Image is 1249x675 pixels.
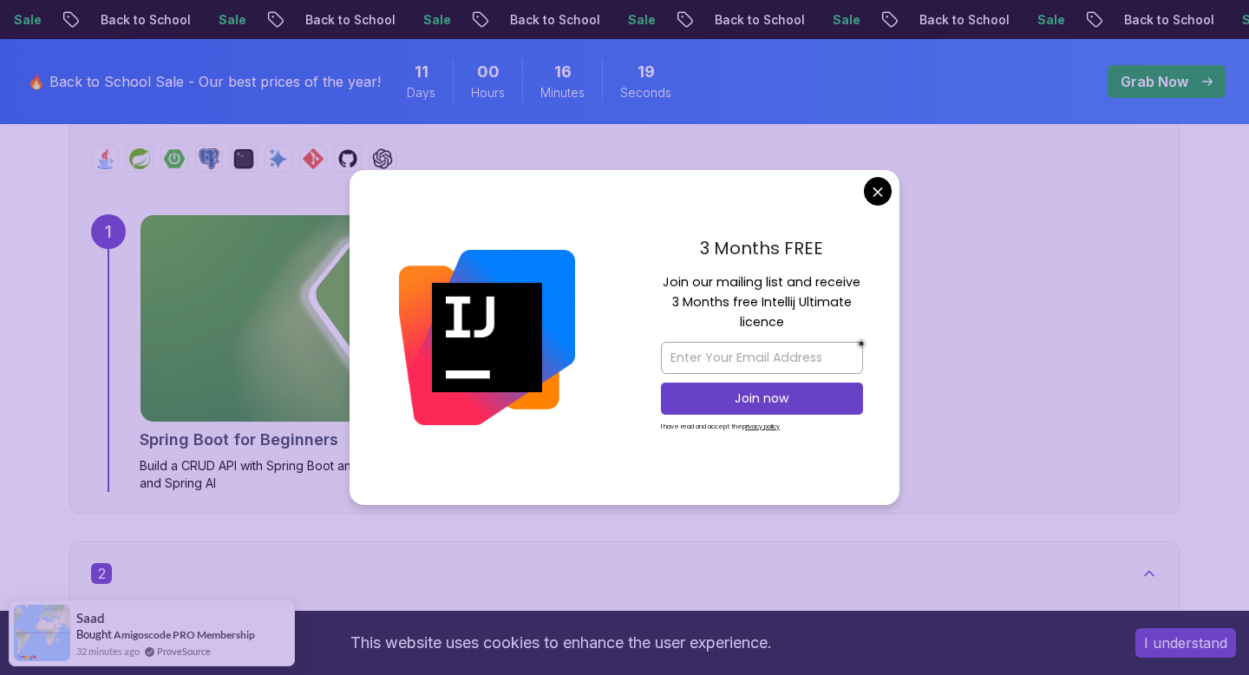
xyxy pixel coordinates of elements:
[268,148,289,169] img: ai logo
[415,60,428,84] span: 11 Days
[819,11,874,29] p: Sale
[303,148,324,169] img: git logo
[1110,11,1228,29] p: Back to School
[199,148,219,169] img: postgres logo
[205,11,260,29] p: Sale
[233,148,254,169] img: terminal logo
[477,60,500,84] span: 0 Hours
[554,60,572,84] span: 16 Minutes
[28,71,381,92] p: 🔥 Back to School Sale - Our best prices of the year!
[91,214,126,249] div: 1
[291,11,409,29] p: Back to School
[1023,11,1079,29] p: Sale
[407,84,435,102] span: Days
[76,644,140,659] span: 32 minutes ago
[906,11,1023,29] p: Back to School
[614,11,670,29] p: Sale
[164,148,185,169] img: spring-boot logo
[337,148,358,169] img: github logo
[372,148,393,169] img: chatgpt logo
[157,644,211,659] a: ProveSource
[140,457,638,492] p: Build a CRUD API with Spring Boot and PostgreSQL database using Spring Data JPA and Spring AI
[95,148,115,169] img: java logo
[91,605,1158,632] h2: Spring Framework
[76,611,105,626] span: Saad
[1121,71,1188,92] p: Grab Now
[114,628,255,641] a: Amigoscode PRO Membership
[141,215,638,422] img: Spring Boot for Beginners card
[87,11,205,29] p: Back to School
[140,428,338,452] h2: Spring Boot for Beginners
[638,60,655,84] span: 19 Seconds
[620,84,671,102] span: Seconds
[91,563,112,584] span: 2
[129,148,150,169] img: spring logo
[76,627,112,641] span: Bought
[496,11,614,29] p: Back to School
[409,11,465,29] p: Sale
[540,84,585,102] span: Minutes
[701,11,819,29] p: Back to School
[1135,628,1236,658] button: Accept cookies
[471,84,505,102] span: Hours
[140,214,638,492] a: Spring Boot for Beginners card1.67hNEWSpring Boot for BeginnersBuild a CRUD API with Spring Boot ...
[13,624,1109,662] div: This website uses cookies to enhance the user experience.
[14,605,70,661] img: provesource social proof notification image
